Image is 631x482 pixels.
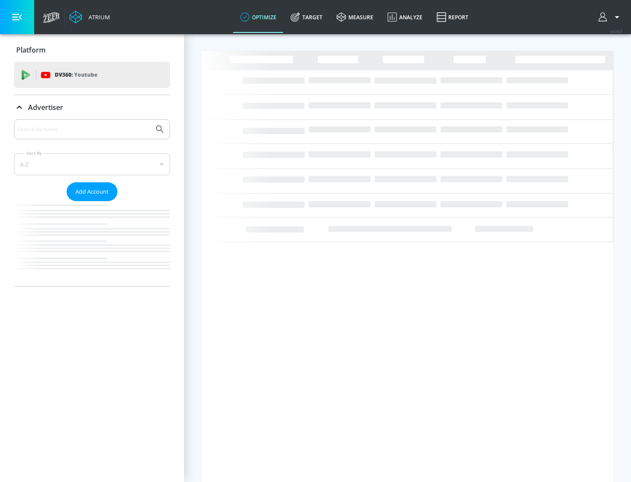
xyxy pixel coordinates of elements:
span: Add Account [75,187,109,197]
p: Advertiser [28,103,63,112]
p: Youtube [74,70,97,79]
input: Search by name [18,124,150,135]
button: Add Account [67,182,117,201]
a: Analyze [380,1,429,33]
a: Target [284,1,330,33]
nav: list of Advertiser [14,201,170,286]
div: Advertiser [14,119,170,286]
label: Sort By [25,150,44,156]
div: Platform [14,38,170,62]
div: A-Z [14,153,170,175]
a: optimize [233,1,284,33]
div: Atrium [85,13,110,21]
div: Advertiser [14,95,170,120]
a: Atrium [69,11,110,24]
a: Report [429,1,475,33]
div: DV360: Youtube [14,62,170,88]
p: DV360: [55,70,97,80]
p: Platform [16,45,46,55]
a: measure [330,1,380,33]
span: v 4.28.0 [610,29,622,34]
